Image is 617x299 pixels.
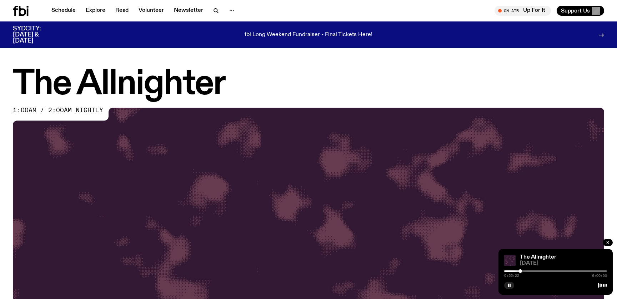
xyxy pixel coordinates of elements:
a: The Allnighter [520,254,556,260]
a: Explore [81,6,110,16]
button: On AirUp For It [495,6,551,16]
a: Schedule [47,6,80,16]
a: Read [111,6,133,16]
p: fbi Long Weekend Fundraiser - Final Tickets Here! [245,32,372,38]
span: [DATE] [520,261,607,266]
a: Newsletter [170,6,207,16]
span: 1:00am / 2:00am nightly [13,108,103,113]
button: Support Us [557,6,604,16]
a: Volunteer [134,6,168,16]
span: Support Us [561,8,590,14]
span: 0:56:22 [504,274,519,278]
h1: The Allnighter [13,68,604,101]
h3: SYDCITY: [DATE] & [DATE] [13,26,59,44]
span: 6:00:00 [592,274,607,278]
